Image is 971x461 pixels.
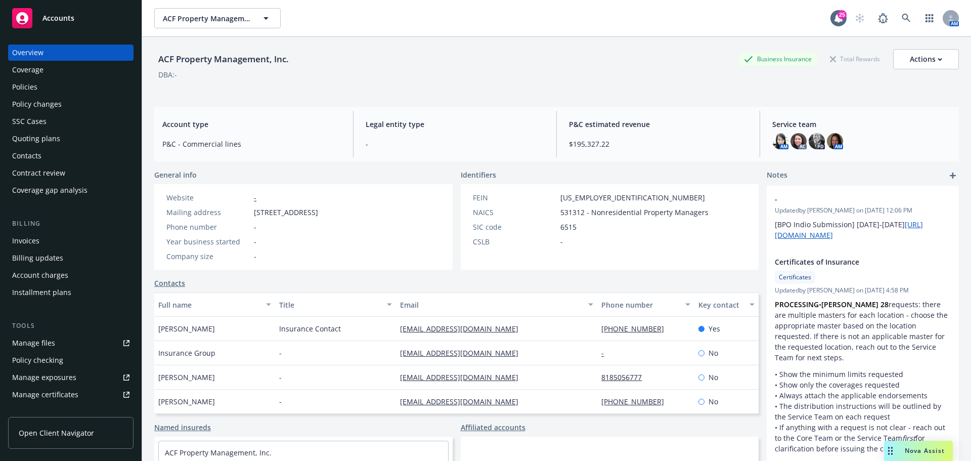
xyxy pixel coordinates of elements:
[884,441,953,461] button: Nova Assist
[8,148,134,164] a: Contacts
[279,348,282,358] span: -
[8,369,134,386] a: Manage exposures
[12,352,63,368] div: Policy checking
[473,236,556,247] div: CSLB
[12,404,63,420] div: Manage claims
[158,300,260,310] div: Full name
[775,219,951,240] p: [BPO Indio Submission] [DATE]-[DATE]
[165,448,272,457] a: ACF Property Management, Inc.
[837,10,847,19] div: 25
[279,300,381,310] div: Title
[8,96,134,112] a: Policy changes
[163,13,250,24] span: ACF Property Management, Inc.
[12,369,76,386] div: Manage exposures
[709,396,718,407] span: No
[12,250,63,266] div: Billing updates
[775,369,951,454] p: • Show the minimum limits requested • Show only the coverages requested • Always attach the appli...
[12,148,41,164] div: Contacts
[910,50,942,69] div: Actions
[775,300,819,309] strong: PROCESSING
[790,133,807,149] img: photo
[42,14,74,22] span: Accounts
[400,324,526,333] a: [EMAIL_ADDRESS][DOMAIN_NAME]
[12,233,39,249] div: Invoices
[400,348,526,358] a: [EMAIL_ADDRESS][DOMAIN_NAME]
[158,396,215,407] span: [PERSON_NAME]
[12,165,65,181] div: Contract review
[8,250,134,266] a: Billing updates
[8,45,134,61] a: Overview
[893,49,959,69] button: Actions
[19,428,94,438] span: Open Client Navigator
[905,446,945,455] span: Nova Assist
[12,62,43,78] div: Coverage
[569,119,747,130] span: P&C estimated revenue
[8,62,134,78] a: Coverage
[8,284,134,301] a: Installment plans
[8,131,134,147] a: Quoting plans
[775,194,924,204] span: -
[154,278,185,288] a: Contacts
[166,207,250,218] div: Mailing address
[8,219,134,229] div: Billing
[873,8,893,28] a: Report a Bug
[12,131,60,147] div: Quoting plans
[8,352,134,368] a: Policy checking
[825,53,885,65] div: Total Rewards
[254,251,256,262] span: -
[775,299,951,363] p: • requests: there are multiple masters for each location - choose the appropriate master based on...
[8,182,134,198] a: Coverage gap analysis
[154,292,275,317] button: Full name
[698,300,743,310] div: Key contact
[884,441,897,461] div: Drag to move
[12,284,71,301] div: Installment plans
[158,323,215,334] span: [PERSON_NAME]
[947,170,959,182] a: add
[560,236,563,247] span: -
[154,8,281,28] button: ACF Property Management, Inc.
[473,207,556,218] div: NAICS
[158,348,215,358] span: Insurance Group
[461,422,525,433] a: Affiliated accounts
[254,222,256,232] span: -
[8,4,134,32] a: Accounts
[560,207,709,218] span: 531312 - Nonresidential Property Managers
[473,192,556,203] div: FEIN
[396,292,597,317] button: Email
[12,387,78,403] div: Manage certificates
[775,257,924,267] span: Certificates of Insurance
[166,251,250,262] div: Company size
[12,96,62,112] div: Policy changes
[560,222,577,232] span: 6515
[827,133,843,149] img: photo
[8,79,134,95] a: Policies
[709,323,720,334] span: Yes
[12,79,37,95] div: Policies
[162,119,341,130] span: Account type
[709,348,718,358] span: No
[601,397,672,406] a: [PHONE_NUMBER]
[12,45,43,61] div: Overview
[694,292,759,317] button: Key contact
[8,404,134,420] a: Manage claims
[154,170,197,180] span: General info
[366,119,544,130] span: Legal entity type
[279,372,282,383] span: -
[896,8,916,28] a: Search
[772,133,788,149] img: photo
[12,335,55,351] div: Manage files
[809,133,825,149] img: photo
[158,69,177,80] div: DBA: -
[279,323,341,334] span: Insurance Contact
[162,139,341,149] span: P&C - Commercial lines
[461,170,496,180] span: Identifiers
[254,236,256,247] span: -
[597,292,694,317] button: Phone number
[8,113,134,130] a: SSC Cases
[279,396,282,407] span: -
[772,119,951,130] span: Service team
[8,165,134,181] a: Contract review
[560,192,705,203] span: [US_EMPLOYER_IDENTIFICATION_NUMBER]
[709,372,718,383] span: No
